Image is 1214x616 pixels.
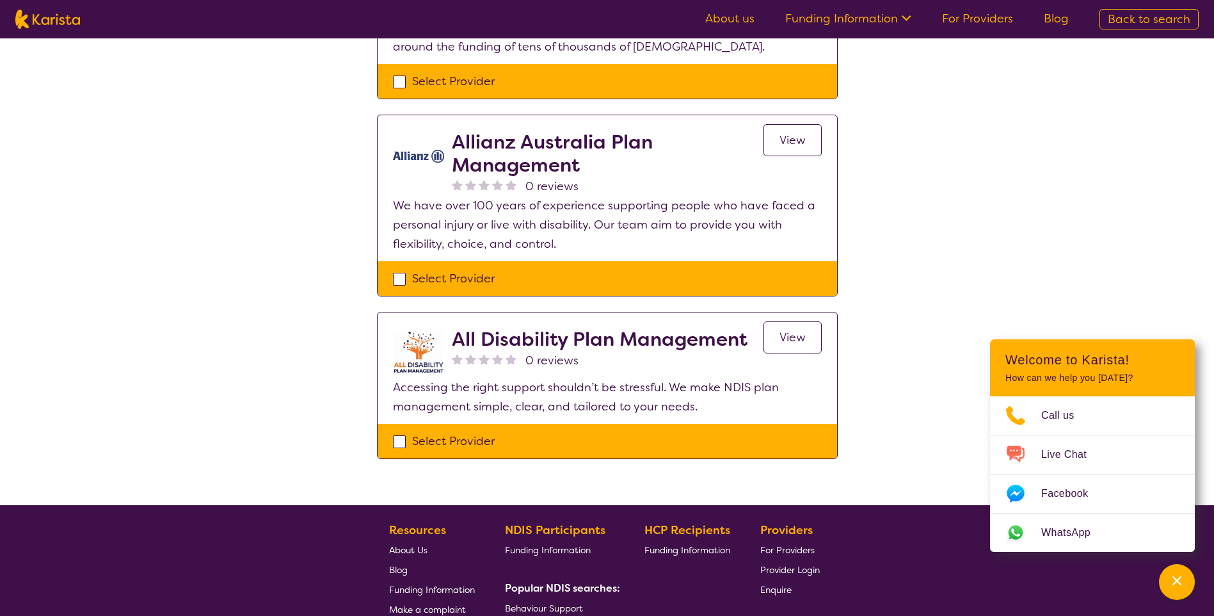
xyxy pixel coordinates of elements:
span: Funding Information [389,584,475,596]
img: Karista logo [15,10,80,29]
span: Make a complaint [389,604,466,615]
span: Call us [1041,406,1090,425]
span: Behaviour Support [505,603,583,614]
span: View [779,133,806,148]
span: Live Chat [1041,445,1102,464]
img: nonereviewstar [479,353,490,364]
a: Blog [389,560,475,580]
div: Channel Menu [990,339,1195,552]
p: We have over 100 years of experience supporting people who have faced a personal injury or live w... [393,196,822,254]
a: About Us [389,540,475,560]
p: How can we help you [DATE]? [1005,373,1179,384]
span: About Us [389,544,427,556]
b: Providers [760,523,813,538]
a: For Providers [942,11,1013,26]
span: Blog [389,564,408,576]
h2: All Disability Plan Management [452,328,747,351]
a: Funding Information [785,11,911,26]
img: nonereviewstar [492,353,503,364]
a: Web link opens in a new tab. [990,514,1195,552]
span: Facebook [1041,484,1103,503]
span: Back to search [1108,12,1190,27]
ul: Choose channel [990,396,1195,552]
img: at5vqv0lot2lggohlylh.jpg [393,328,444,378]
a: View [763,124,822,156]
span: 0 reviews [525,351,579,370]
img: nonereviewstar [465,353,476,364]
span: WhatsApp [1041,523,1106,542]
h2: Allianz Australia Plan Management [452,131,763,177]
a: Funding Information [505,540,615,560]
b: HCP Recipients [644,523,730,538]
span: Provider Login [760,564,820,576]
b: NDIS Participants [505,523,605,538]
b: Popular NDIS searches: [505,581,620,595]
b: Resources [389,523,446,538]
a: Back to search [1099,9,1199,29]
img: rr7gtpqyd7oaeufumguf.jpg [393,131,444,182]
span: View [779,330,806,345]
img: nonereviewstar [452,179,463,190]
img: nonereviewstar [506,353,516,364]
p: Accessing the right support shouldn’t be stressful. We make NDIS plan management simple, clear, a... [393,378,822,416]
span: Enquire [760,584,792,596]
img: nonereviewstar [506,179,516,190]
a: Funding Information [389,580,475,599]
img: nonereviewstar [452,353,463,364]
a: Provider Login [760,560,820,580]
span: 0 reviews [525,177,579,196]
span: Funding Information [644,544,730,556]
a: About us [705,11,755,26]
img: nonereviewstar [479,179,490,190]
a: View [763,321,822,353]
a: For Providers [760,540,820,560]
span: Funding Information [505,544,591,556]
a: Enquire [760,580,820,599]
img: nonereviewstar [465,179,476,190]
button: Channel Menu [1159,564,1195,600]
img: nonereviewstar [492,179,503,190]
span: For Providers [760,544,815,556]
a: Blog [1044,11,1069,26]
h2: Welcome to Karista! [1005,352,1179,368]
a: Funding Information [644,540,730,560]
